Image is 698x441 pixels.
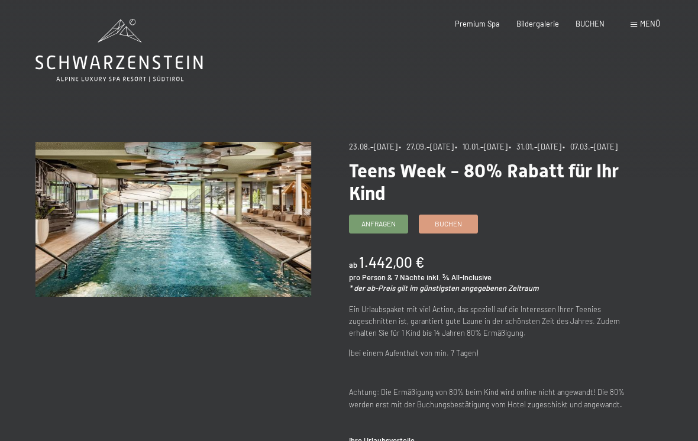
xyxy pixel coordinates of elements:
[516,19,559,28] a: Bildergalerie
[349,347,625,359] p: (bei einem Aufenthalt von min. 7 Tagen)
[359,254,424,271] b: 1.442,00 €
[435,219,462,229] span: Buchen
[349,142,398,151] span: 23.08.–[DATE]
[576,19,605,28] a: BUCHEN
[349,386,625,410] p: Achtung: Die Ermäßigung von 80% beim Kind wird online nicht angewandt! Die 80% werden erst mit de...
[399,142,454,151] span: • 27.09.–[DATE]
[35,142,311,297] img: Teens Week - 80% Rabatt für Ihr Kind
[349,273,393,282] span: pro Person &
[455,142,508,151] span: • 10.01.–[DATE]
[361,219,396,229] span: Anfragen
[426,273,492,282] span: inkl. ¾ All-Inclusive
[349,160,619,205] span: Teens Week - 80% Rabatt für Ihr Kind
[640,19,660,28] span: Menü
[419,215,477,233] a: Buchen
[349,283,539,293] em: * der ab-Preis gilt im günstigsten angegebenen Zeitraum
[509,142,561,151] span: • 31.01.–[DATE]
[563,142,618,151] span: • 07.03.–[DATE]
[349,303,625,339] p: Ein Urlaubspaket mit viel Action, das speziell auf die Interessen Ihrer Teenies zugeschnitten ist...
[350,215,408,233] a: Anfragen
[349,260,357,270] span: ab
[395,273,425,282] span: 7 Nächte
[455,19,500,28] a: Premium Spa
